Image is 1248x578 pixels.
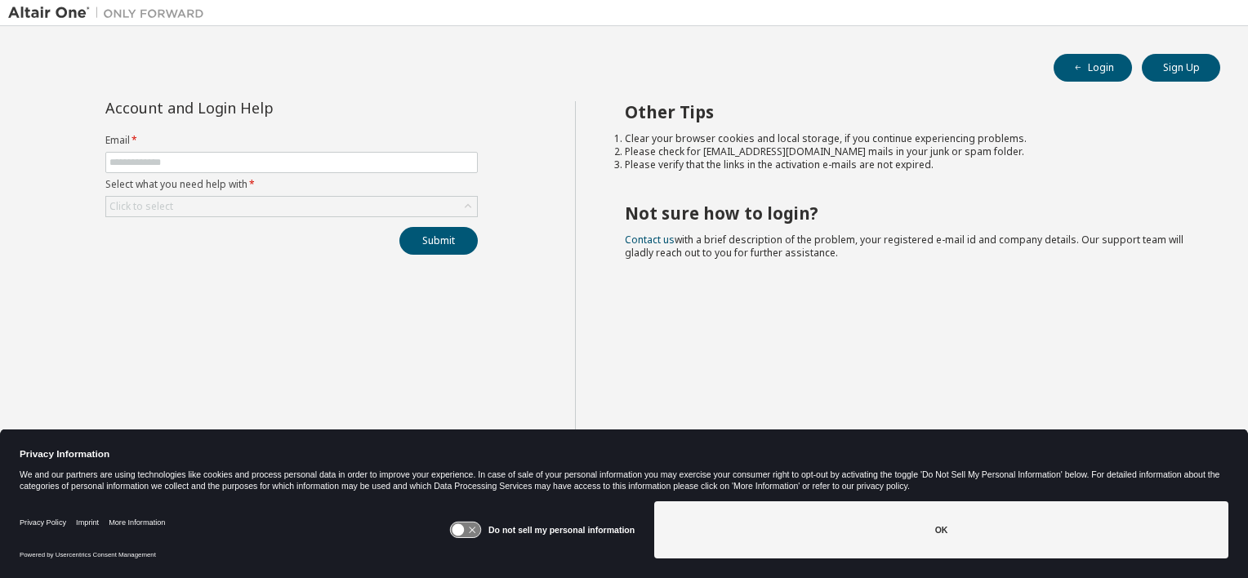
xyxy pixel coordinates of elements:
[8,5,212,21] img: Altair One
[105,134,478,147] label: Email
[625,233,675,247] a: Contact us
[105,178,478,191] label: Select what you need help with
[1142,54,1220,82] button: Sign Up
[625,158,1192,171] li: Please verify that the links in the activation e-mails are not expired.
[109,200,173,213] div: Click to select
[625,101,1192,122] h2: Other Tips
[625,233,1183,260] span: with a brief description of the problem, your registered e-mail id and company details. Our suppo...
[625,132,1192,145] li: Clear your browser cookies and local storage, if you continue experiencing problems.
[1054,54,1132,82] button: Login
[625,202,1192,224] h2: Not sure how to login?
[105,101,403,114] div: Account and Login Help
[399,227,478,255] button: Submit
[625,145,1192,158] li: Please check for [EMAIL_ADDRESS][DOMAIN_NAME] mails in your junk or spam folder.
[106,197,477,216] div: Click to select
